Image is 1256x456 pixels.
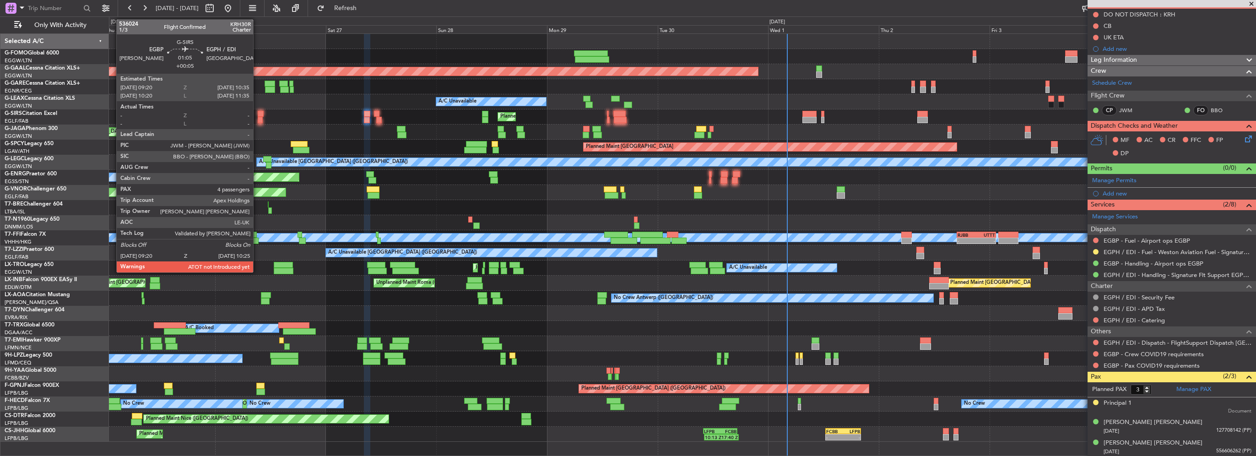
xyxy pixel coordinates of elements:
[376,276,458,290] div: Unplanned Maint Roma (Ciampino)
[1104,339,1251,347] a: EGPH / EDI - Dispatch - FlightSupport Dispatch [GEOGRAPHIC_DATA]
[5,247,54,252] a: T7-LZZIPraetor 600
[5,307,65,313] a: T7-DYNChallenger 604
[5,383,59,388] a: F-GPNJFalcon 900EX
[328,246,477,260] div: A/C Unavailable [GEOGRAPHIC_DATA] ([GEOGRAPHIC_DATA])
[720,429,737,434] div: FCBB
[1092,176,1137,185] a: Manage Permits
[1121,149,1129,158] span: DP
[500,110,644,124] div: Planned Maint [GEOGRAPHIC_DATA] ([GEOGRAPHIC_DATA])
[5,375,29,381] a: FCBB/BZV
[139,427,283,441] div: Planned Maint [GEOGRAPHIC_DATA] ([GEOGRAPHIC_DATA])
[5,208,25,215] a: LTBA/ISL
[1091,372,1101,382] span: Pax
[5,359,31,366] a: LFMD/CEQ
[1104,316,1165,324] a: EGPH / EDI - Catering
[614,291,713,305] div: No Crew Antwerp ([GEOGRAPHIC_DATA])
[1092,212,1138,222] a: Manage Services
[5,57,32,64] a: EGGW/LTN
[5,126,58,131] a: G-JAGAPhenom 300
[990,25,1100,33] div: Fri 3
[1103,190,1251,197] div: Add new
[5,232,21,237] span: T7-FFI
[950,276,1038,290] div: Planned Maint [GEOGRAPHIC_DATA]
[1168,136,1175,145] span: CR
[5,299,59,306] a: [PERSON_NAME]/QSA
[1104,248,1251,256] a: EGPH / EDI - Fuel - Weston Aviation Fuel - Signature - EGPH / EDI
[1091,281,1113,292] span: Charter
[976,238,995,244] div: -
[1216,427,1251,434] span: 127708142 (PP)
[5,232,46,237] a: T7-FFIFalcon 7X
[5,307,25,313] span: T7-DYN
[5,96,24,101] span: G-LEAX
[826,429,843,434] div: FCBB
[1211,106,1231,114] a: BBO
[5,337,60,343] a: T7-EMIHawker 900XP
[313,1,368,16] button: Refresh
[958,232,976,238] div: RJBB
[5,201,63,207] a: T7-BREChallenger 604
[826,434,843,440] div: -
[1228,407,1251,415] span: Document
[1104,448,1119,455] span: [DATE]
[5,178,29,185] a: EGSS/STN
[5,262,54,267] a: LX-TROLegacy 650
[1119,106,1140,114] a: JWM
[1102,105,1117,115] div: CP
[5,193,28,200] a: EGLF/FAB
[843,434,860,440] div: -
[38,125,182,139] div: Planned Maint [GEOGRAPHIC_DATA] ([GEOGRAPHIC_DATA])
[705,434,721,440] div: 10:13 Z
[5,65,26,71] span: G-GAAL
[5,186,27,192] span: G-VNOR
[123,397,144,411] div: No Crew
[581,382,725,396] div: Planned Maint [GEOGRAPHIC_DATA] ([GEOGRAPHIC_DATA])
[5,435,28,442] a: LFPB/LBG
[5,383,24,388] span: F-GPNJ
[5,398,50,403] a: F-HECDFalcon 7X
[1104,33,1124,41] div: UK ETA
[5,337,22,343] span: T7-EMI
[5,111,22,116] span: G-SIRS
[658,25,769,33] div: Tue 30
[1104,11,1175,18] div: DO NOT DISPATCH : KRH
[5,223,33,230] a: DNMM/LOS
[704,429,720,434] div: LFPB
[1191,136,1201,145] span: FFC
[1091,55,1137,65] span: Leg Information
[1091,200,1115,210] span: Services
[547,25,658,33] div: Mon 29
[1092,79,1132,88] a: Schedule Crew
[1104,439,1202,448] div: [PERSON_NAME] [PERSON_NAME]
[1091,163,1112,174] span: Permits
[1104,305,1165,313] a: EGPH / EDI - APD Tax
[5,65,80,71] a: G-GAALCessna Citation XLS+
[5,413,24,418] span: CS-DTR
[1091,224,1116,235] span: Dispatch
[5,163,32,170] a: EGGW/LTN
[958,238,976,244] div: -
[5,284,32,291] a: EDLW/DTM
[5,420,28,427] a: LFPB/LBG
[5,269,32,276] a: EGGW/LTN
[964,397,985,411] div: No Crew
[24,22,97,28] span: Only With Activity
[976,232,995,238] div: UTTT
[215,25,326,33] div: Fri 26
[5,322,23,328] span: T7-TRX
[5,171,26,177] span: G-ENRG
[5,292,26,298] span: LX-AOA
[1091,326,1111,337] span: Others
[1144,136,1153,145] span: AC
[5,96,75,101] a: G-LEAXCessna Citation XLS
[1091,66,1106,76] span: Crew
[1104,428,1119,434] span: [DATE]
[5,186,66,192] a: G-VNORChallenger 650
[185,321,214,335] div: A/C Booked
[5,292,70,298] a: LX-AOACitation Mustang
[5,50,28,56] span: G-FOMO
[28,1,81,15] input: Trip Number
[1216,447,1251,455] span: 556606262 (PP)
[5,322,54,328] a: T7-TRXGlobal 6500
[5,217,30,222] span: T7-N1960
